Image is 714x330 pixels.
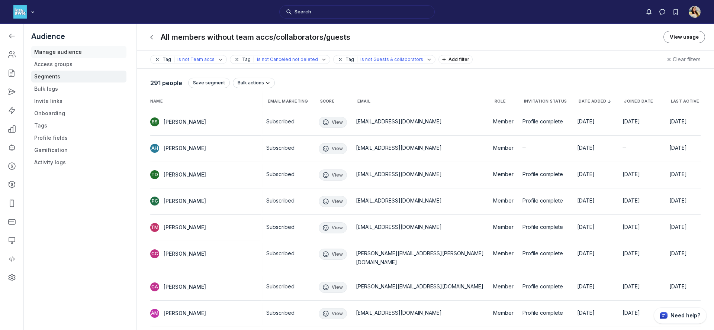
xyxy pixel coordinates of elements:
[356,145,442,151] span: [EMAIL_ADDRESS][DOMAIN_NAME]
[522,310,563,316] span: Profile complete
[193,80,225,86] span: Save segment
[623,310,640,316] span: [DATE]
[522,250,563,256] span: Profile complete
[493,250,514,256] span: Member
[670,312,700,319] p: Need help?
[13,4,36,19] button: Less Awkward Hub logo
[177,56,215,62] div: is not Team accs
[266,197,295,204] span: Subscribed
[31,132,126,144] a: Profile fields
[623,283,640,289] span: [DATE]
[522,118,563,124] span: Profile complete
[356,197,442,204] span: [EMAIL_ADDRESS][DOMAIN_NAME]
[669,283,687,289] span: [DATE]
[150,197,159,206] div: PC
[150,309,159,318] div: AM
[522,224,563,230] span: Profile complete
[164,283,206,291] span: [PERSON_NAME]
[524,99,567,104] span: Invitation status
[665,56,701,63] button: Clear filters
[360,56,423,62] div: is not Guests & collaborators
[150,282,159,291] div: CA
[31,144,126,156] a: Gamification
[161,32,350,42] h5: All members without team accs/collaborators/guests
[623,224,640,230] span: [DATE]
[663,31,705,43] button: View usage
[150,170,159,179] div: TD
[522,171,563,177] span: Profile complete
[356,283,483,289] span: [PERSON_NAME][EMAIL_ADDRESS][DOMAIN_NAME]
[495,99,506,104] span: Role
[320,99,335,104] span: Score
[233,56,254,63] div: Tag
[164,310,206,317] span: [PERSON_NAME]
[266,310,295,316] span: Subscribed
[150,197,206,206] button: [PERSON_NAME]
[319,282,347,293] button: View
[150,99,163,104] span: Name
[623,197,640,204] span: [DATE]
[319,143,347,154] button: View
[333,55,435,64] button: Clear filterTagis not Guests & collaborators
[266,283,295,289] span: Subscribed
[319,169,347,181] button: View
[164,250,206,258] span: [PERSON_NAME]
[522,283,563,289] span: Profile complete
[13,5,27,19] img: Less Awkward Hub logo
[493,171,514,177] span: Member
[337,56,357,63] div: Tag
[164,145,206,152] span: [PERSON_NAME]
[577,145,595,151] span: [DATE]
[230,55,330,64] button: Clear filterTagis not Canceled not deleted
[669,250,687,256] span: [DATE]
[150,144,159,153] div: AH
[31,83,126,95] a: Bulk logs
[356,224,442,230] span: [EMAIL_ADDRESS][DOMAIN_NAME]
[279,5,435,19] button: Search
[577,310,595,316] span: [DATE]
[31,107,126,119] a: Onboarding
[164,224,206,231] span: [PERSON_NAME]
[669,118,687,124] span: [DATE]
[577,224,595,230] span: [DATE]
[150,309,206,318] button: [PERSON_NAME]
[337,56,344,63] button: Clear filter
[577,171,595,177] span: [DATE]
[332,172,343,178] span: View
[188,78,230,88] button: Save segment
[623,171,640,177] span: [DATE]
[266,118,295,124] span: Subscribed
[150,223,159,232] div: TM
[150,249,159,258] div: CC
[150,144,206,153] button: [PERSON_NAME]
[266,250,295,256] span: Subscribed
[623,118,640,124] span: [DATE]
[332,284,343,290] span: View
[319,308,347,319] button: View
[623,250,640,256] span: [DATE]
[332,311,343,317] span: View
[150,117,206,126] button: [PERSON_NAME]
[332,198,343,204] span: View
[233,56,241,63] button: Clear filter
[671,99,699,104] span: Last active
[669,171,687,177] span: [DATE]
[31,71,126,82] a: Segments
[673,56,701,63] p: Clear filters
[150,282,206,291] button: [PERSON_NAME]
[150,55,227,64] button: Clear filterTagis not Team accs
[356,118,442,124] span: [EMAIL_ADDRESS][DOMAIN_NAME]
[493,118,514,124] span: Member
[31,46,126,58] a: Manage audience
[257,56,318,62] div: is not Canceled not deleted
[522,197,563,204] span: Profile complete
[146,31,158,43] a: Prev
[656,5,669,19] button: Direct messages
[31,31,126,42] h5: Audience
[493,283,514,289] span: Member
[266,145,295,151] span: Subscribed
[332,251,343,257] span: View
[356,171,442,177] span: [EMAIL_ADDRESS][DOMAIN_NAME]
[266,171,295,177] span: Subscribed
[332,146,343,152] span: View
